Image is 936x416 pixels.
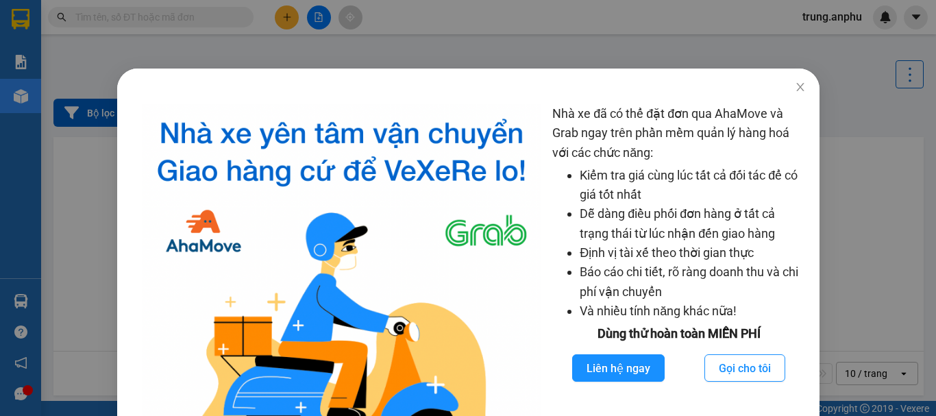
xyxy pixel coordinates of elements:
span: Gọi cho tôi [719,360,771,377]
li: Định vị tài xế theo thời gian thực [580,243,805,262]
button: Liên hệ ngay [572,354,665,382]
span: Liên hệ ngay [587,360,650,377]
div: Dùng thử hoàn toàn MIỄN PHÍ [552,324,805,343]
button: Gọi cho tôi [704,354,785,382]
button: Close [780,69,819,107]
li: Và nhiều tính năng khác nữa! [580,302,805,321]
li: Báo cáo chi tiết, rõ ràng doanh thu và chi phí vận chuyển [580,262,805,302]
li: Dễ dàng điều phối đơn hàng ở tất cả trạng thái từ lúc nhận đến giao hàng [580,204,805,243]
span: close [794,82,805,93]
li: Kiểm tra giá cùng lúc tất cả đối tác để có giá tốt nhất [580,166,805,205]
